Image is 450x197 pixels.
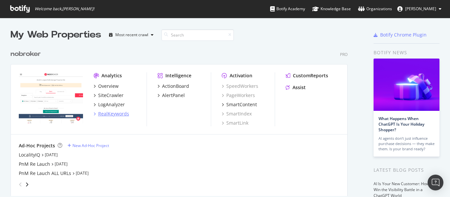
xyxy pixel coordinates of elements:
a: RealKeywords [94,111,129,117]
button: [PERSON_NAME] [392,4,447,14]
div: Botify news [374,49,439,56]
a: SpeedWorkers [222,83,258,89]
img: nobroker.com [19,72,83,124]
a: ActionBoard [157,83,189,89]
span: Welcome back, [PERSON_NAME] ! [35,6,94,12]
div: grid [11,41,353,196]
div: Knowledge Base [312,6,351,12]
a: SmartIndex [222,111,252,117]
a: LogAnalyzer [94,101,125,108]
div: angle-right [25,181,29,188]
div: Botify Chrome Plugin [380,32,427,38]
div: Botify Academy [270,6,305,12]
div: Organizations [358,6,392,12]
div: Analytics [101,72,122,79]
div: Ad-Hoc Projects [19,142,55,149]
div: Assist [293,84,306,91]
a: [DATE] [45,152,58,158]
div: nobroker [11,49,41,59]
div: Intelligence [165,72,191,79]
div: Activation [230,72,252,79]
a: SmartLink [222,120,248,126]
div: Open Intercom Messenger [428,175,443,190]
div: SmartContent [226,101,257,108]
div: My Web Properties [11,28,101,41]
a: What Happens When ChatGPT Is Your Holiday Shopper? [379,116,424,133]
a: New Ad-Hoc Project [68,143,109,148]
span: Rahul Tiwari [405,6,436,12]
a: PageWorkers [222,92,255,99]
img: What Happens When ChatGPT Is Your Holiday Shopper? [374,59,439,111]
div: Most recent crawl [115,33,148,37]
div: Latest Blog Posts [374,166,439,174]
a: SmartContent [222,101,257,108]
a: SiteCrawler [94,92,124,99]
a: LocalityIQ [19,152,40,158]
div: RealKeywords [98,111,129,117]
div: AlertPanel [162,92,185,99]
div: CustomReports [293,72,328,79]
a: Overview [94,83,119,89]
input: Search [161,29,234,41]
button: Most recent crawl [106,30,156,40]
div: SiteCrawler [98,92,124,99]
div: New Ad-Hoc Project [72,143,109,148]
div: angle-left [16,179,25,190]
div: Overview [98,83,119,89]
a: [DATE] [55,161,68,167]
a: Botify Chrome Plugin [374,32,427,38]
a: nobroker [11,49,43,59]
a: [DATE] [76,170,89,176]
a: Assist [286,84,306,91]
div: ActionBoard [162,83,189,89]
a: PnM Re Lauch [19,161,50,167]
a: CustomReports [286,72,328,79]
div: Pro [340,52,348,57]
a: PnM Re Lauch ALL URLs [19,170,71,177]
div: LogAnalyzer [98,101,125,108]
a: AlertPanel [157,92,185,99]
div: AI agents don’t just influence purchase decisions — they make them. Is your brand ready? [379,136,435,152]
